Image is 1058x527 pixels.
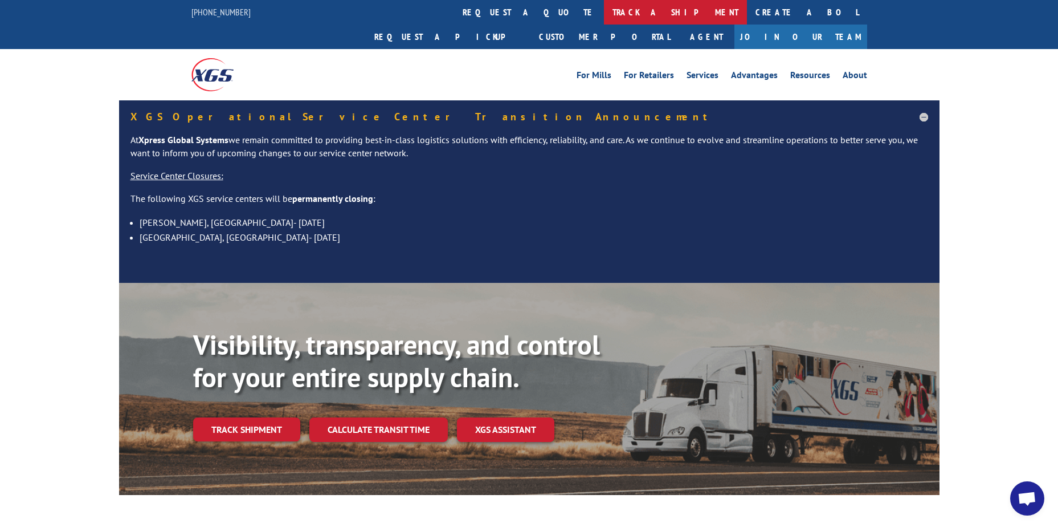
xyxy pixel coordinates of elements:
p: At we remain committed to providing best-in-class logistics solutions with efficiency, reliabilit... [130,133,928,170]
a: Track shipment [193,417,300,441]
a: Join Our Team [734,25,867,49]
a: Advantages [731,71,778,83]
a: Calculate transit time [309,417,448,442]
a: For Mills [577,71,611,83]
a: Agent [679,25,734,49]
p: The following XGS service centers will be : [130,192,928,215]
li: [PERSON_NAME], [GEOGRAPHIC_DATA]- [DATE] [140,215,928,230]
a: XGS ASSISTANT [457,417,554,442]
strong: Xpress Global Systems [138,134,228,145]
a: Services [687,71,718,83]
u: Service Center Closures: [130,170,223,181]
b: Visibility, transparency, and control for your entire supply chain. [193,327,600,395]
a: [PHONE_NUMBER] [191,6,251,18]
a: For Retailers [624,71,674,83]
strong: permanently closing [292,193,373,204]
a: Customer Portal [530,25,679,49]
a: Request a pickup [366,25,530,49]
li: [GEOGRAPHIC_DATA], [GEOGRAPHIC_DATA]- [DATE] [140,230,928,245]
h5: XGS Operational Service Center Transition Announcement [130,112,928,122]
a: Open chat [1010,481,1044,516]
a: Resources [790,71,830,83]
a: About [843,71,867,83]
